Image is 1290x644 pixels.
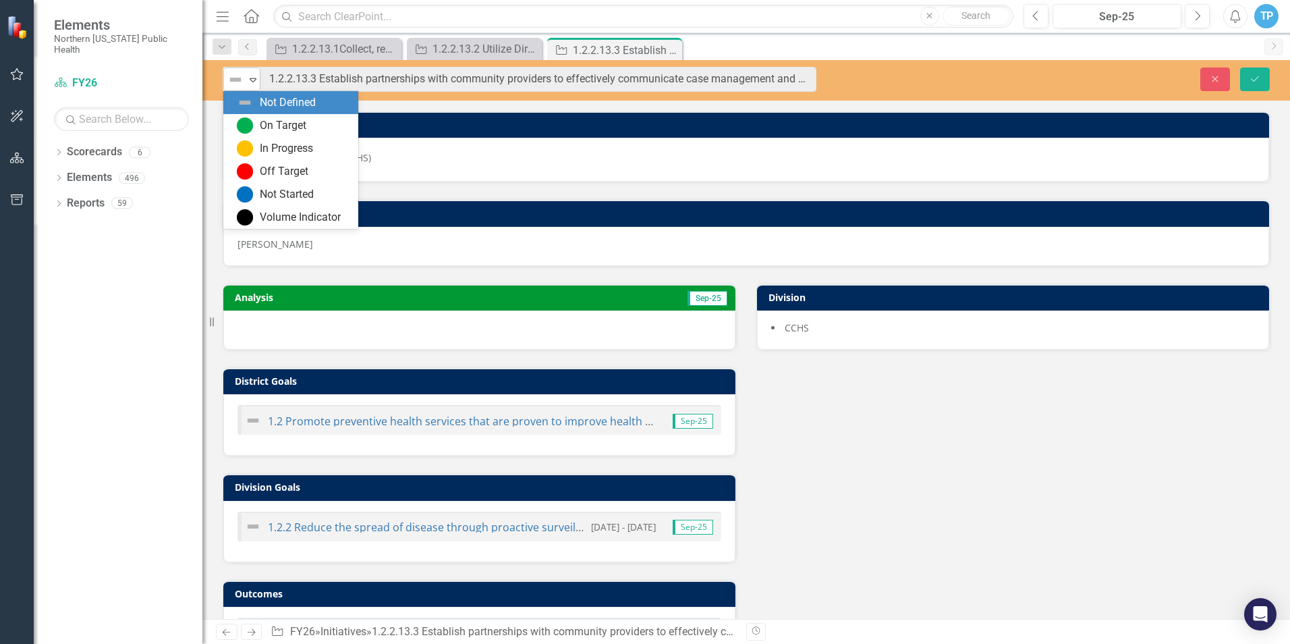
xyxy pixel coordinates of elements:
img: Off Target [237,163,253,180]
input: This field is required [260,67,816,92]
div: Off Target [260,164,308,180]
img: In Progress [237,140,253,157]
div: 1.2.2.13.3 Establish partnerships with community providers to effectively communicate case manage... [573,42,679,59]
a: Reports [67,196,105,211]
h3: Division [768,292,1262,302]
img: Not Defined [245,518,261,535]
button: Sep-25 [1053,4,1181,28]
h3: Task Owner [235,208,1262,218]
div: Not Started [260,187,314,203]
div: [PERSON_NAME] [237,238,1255,251]
input: Search ClearPoint... [273,5,1013,28]
a: 1.2 Promote preventive health services that are proven to improve health outcomes in the community. [268,414,791,429]
a: Elements [67,170,112,186]
img: Not Defined [245,412,261,429]
span: CCHS [785,321,809,334]
div: On Target [260,118,306,134]
span: Sep-25 [673,414,713,429]
img: ClearPoint Strategy [7,15,30,38]
div: 59 [111,198,133,209]
div: In Progress [260,141,313,157]
a: 1.2.2 Reduce the spread of disease through proactive surveillance, monitoring, and intervention. [268,520,758,535]
span: Sep-25 [688,291,727,306]
div: 1.2.2.13.2 Utilize Directly Observed Therapy (DOT) and virtual DOT to assist with case treatment ... [432,41,538,57]
div: Not Defined [260,95,316,111]
div: Open Intercom Messenger [1244,598,1277,630]
img: Not Started [237,186,253,203]
div: Sep-25 [1057,9,1177,25]
a: FY26 [290,625,315,638]
button: Search [943,7,1010,26]
span: Elements [54,17,189,33]
a: FY26 [54,76,189,91]
img: Volume Indicator [237,209,253,225]
div: 496 [119,172,145,184]
img: Not Defined [227,72,244,88]
span: Sep-25 [673,520,713,535]
h3: Division Goals [235,482,729,492]
small: Northern [US_STATE] Public Health [54,33,189,55]
h3: District Goals [235,376,729,386]
img: Not Defined [237,95,253,111]
h3: Outcomes [235,589,729,599]
div: » » [271,624,736,640]
a: Initiatives [320,625,366,638]
a: Scorecards [67,144,122,160]
div: 1.2.2.13.1Collect, review, and process lab and provider reports for suspected or confirmed active... [292,41,398,57]
img: On Target [237,117,253,134]
div: Volume Indicator [260,210,341,225]
a: 1.2.2.13.2 Utilize Directly Observed Therapy (DOT) and virtual DOT to assist with case treatment ... [410,41,538,57]
a: 1.2.2.13.1Collect, review, and process lab and provider reports for suspected or confirmed active... [270,41,398,57]
input: Search Below... [54,107,189,131]
button: TP [1254,4,1279,28]
small: [DATE] - [DATE] [591,520,656,533]
div: 1.2.2.13.3 Establish partnerships with community providers to effectively communicate case manage... [372,625,982,638]
h3: ClearPoint Owner [235,119,1262,130]
div: 6 [129,146,150,158]
h3: Analysis [235,292,474,302]
span: Search [961,10,990,21]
